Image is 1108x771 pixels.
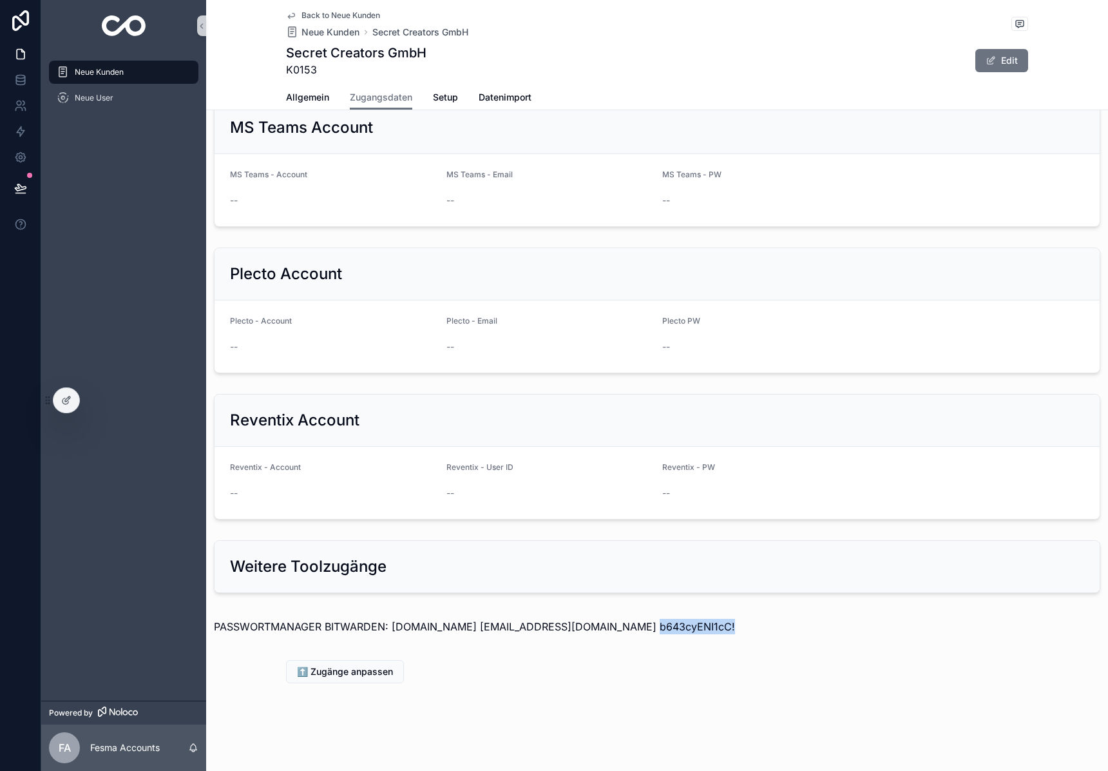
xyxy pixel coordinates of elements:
[446,462,513,472] span: Reventix - User ID
[230,117,373,138] h2: MS Teams Account
[446,170,513,179] span: MS Teams - Email
[350,91,412,104] span: Zugangsdaten
[286,26,359,39] a: Neue Kunden
[372,26,468,39] a: Secret Creators GmbH
[90,741,160,754] p: Fesma Accounts
[230,264,342,284] h2: Plecto Account
[662,194,670,207] span: --
[446,487,454,500] span: --
[286,44,426,62] h1: Secret Creators GmbH
[230,462,301,472] span: Reventix - Account
[662,487,670,500] span: --
[662,462,715,472] span: Reventix - PW
[41,701,206,725] a: Powered by
[662,340,670,353] span: --
[433,86,458,112] a: Setup
[286,62,426,77] span: K0153
[301,10,380,21] span: Back to Neue Kunden
[286,86,329,112] a: Allgemein
[286,660,404,683] button: ⬆️ Zugänge anpassen
[41,52,206,126] div: scrollable content
[102,15,146,36] img: App logo
[230,170,307,179] span: MS Teams - Account
[433,91,458,104] span: Setup
[446,340,454,353] span: --
[446,194,454,207] span: --
[75,67,124,77] span: Neue Kunden
[230,194,238,207] span: --
[446,316,497,326] span: Plecto - Email
[479,91,531,104] span: Datenimport
[49,61,198,84] a: Neue Kunden
[49,86,198,110] a: Neue User
[662,316,700,326] span: Plecto PW
[230,410,359,431] h2: Reventix Account
[662,170,721,179] span: MS Teams - PW
[59,740,71,756] span: FA
[479,86,531,112] a: Datenimport
[230,340,238,353] span: --
[214,619,1100,634] p: PASSWORTMANAGER BITWARDEN: [DOMAIN_NAME] [EMAIL_ADDRESS][DOMAIN_NAME] b643cyENI1cC!
[75,93,113,103] span: Neue User
[286,91,329,104] span: Allgemein
[230,487,238,500] span: --
[230,316,292,326] span: Plecto - Account
[286,10,380,21] a: Back to Neue Kunden
[297,665,393,678] span: ⬆️ Zugänge anpassen
[350,86,412,110] a: Zugangsdaten
[230,556,387,577] h2: Weitere Toolzugänge
[975,49,1028,72] button: Edit
[301,26,359,39] span: Neue Kunden
[49,708,93,718] span: Powered by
